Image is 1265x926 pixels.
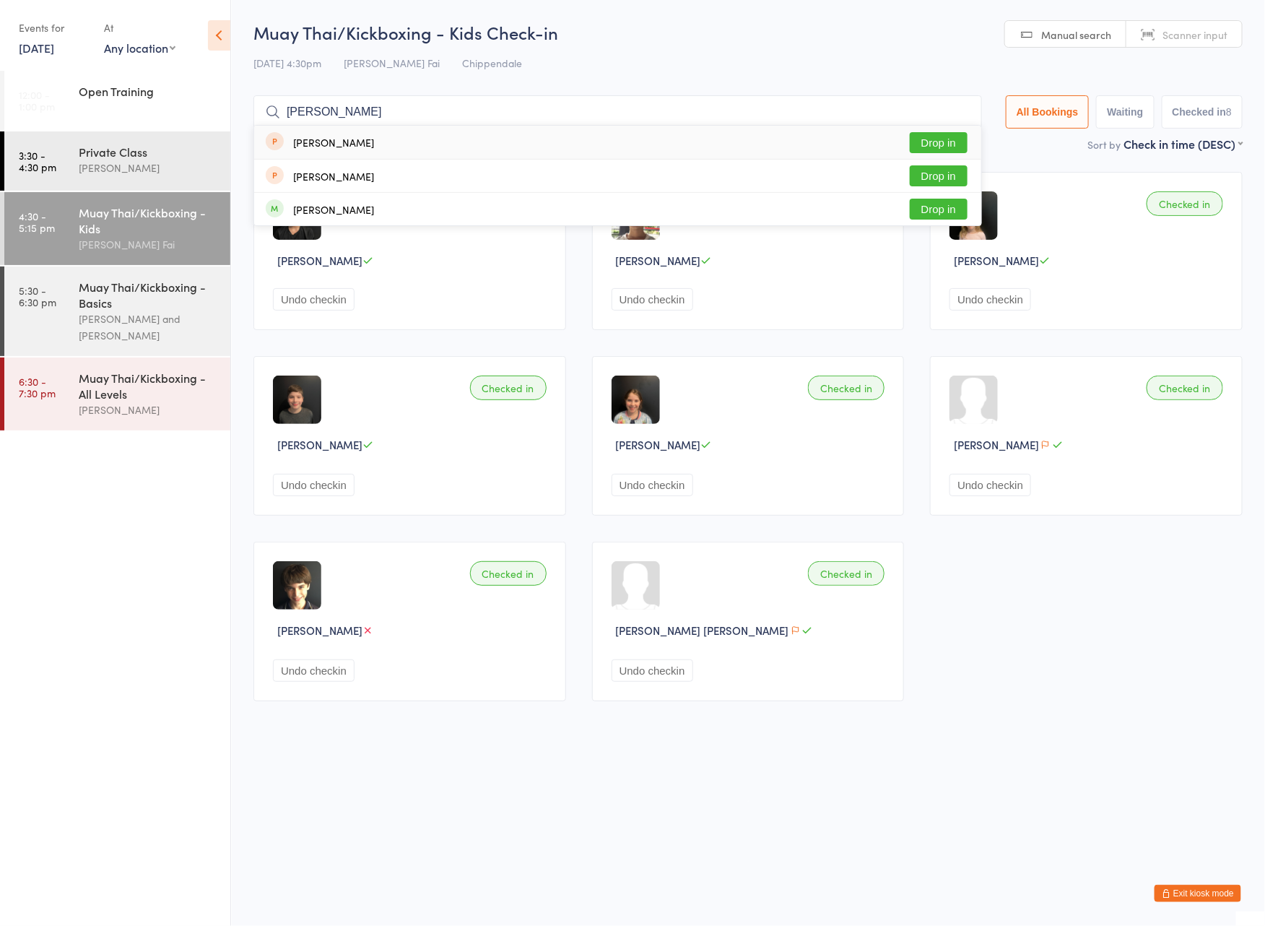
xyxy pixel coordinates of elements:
time: 5:30 - 6:30 pm [19,285,56,308]
button: Undo checkin [949,288,1031,311]
span: [PERSON_NAME] Fai [344,56,440,70]
button: Waiting [1096,95,1154,129]
time: 6:30 - 7:30 pm [19,376,56,399]
span: [PERSON_NAME] [616,437,701,452]
div: Muay Thai/Kickboxing - Kids [79,204,218,236]
img: image1745367876.png [273,561,321,610]
button: Undo checkin [612,288,693,311]
time: 4:30 - 5:15 pm [19,210,55,233]
div: [PERSON_NAME] and [PERSON_NAME] [79,311,218,344]
div: Checked in [1147,191,1223,216]
span: Manual search [1041,27,1111,42]
button: Exit kiosk mode [1155,885,1241,902]
input: Search [253,95,982,129]
span: [DATE] 4:30pm [253,56,321,70]
a: 3:30 -4:30 pmPrivate Class[PERSON_NAME] [4,131,230,191]
button: Undo checkin [273,659,355,682]
span: [PERSON_NAME] [954,253,1039,268]
label: Sort by [1087,137,1121,152]
div: [PERSON_NAME] Fai [79,236,218,253]
button: Drop in [910,199,968,220]
button: Drop in [910,132,968,153]
span: Chippendale [462,56,522,70]
div: Private Class [79,144,218,160]
div: Checked in [470,561,547,586]
button: Undo checkin [273,474,355,496]
div: [PERSON_NAME] [293,170,374,182]
img: image1748500224.png [612,376,660,424]
button: Undo checkin [273,288,355,311]
div: Checked in [1147,376,1223,400]
div: At [104,16,175,40]
div: Checked in [808,376,884,400]
h2: Muay Thai/Kickboxing - Kids Check-in [253,20,1243,44]
span: [PERSON_NAME] [277,623,362,638]
div: Checked in [808,561,884,586]
a: 4:30 -5:15 pmMuay Thai/Kickboxing - Kids[PERSON_NAME] Fai [4,192,230,265]
a: 6:30 -7:30 pmMuay Thai/Kickboxing - All Levels[PERSON_NAME] [4,358,230,430]
span: [PERSON_NAME] [616,253,701,268]
div: [PERSON_NAME] [293,204,374,215]
time: 3:30 - 4:30 pm [19,150,56,173]
span: [PERSON_NAME] [954,437,1039,452]
a: 5:30 -6:30 pmMuay Thai/Kickboxing - Basics[PERSON_NAME] and [PERSON_NAME] [4,267,230,356]
div: 8 [1226,106,1232,118]
span: [PERSON_NAME] [277,253,362,268]
button: Undo checkin [612,474,693,496]
button: Undo checkin [612,659,693,682]
img: image1748500092.png [273,376,321,424]
div: [PERSON_NAME] [79,160,218,176]
span: Scanner input [1162,27,1227,42]
div: Check in time (DESC) [1123,136,1243,152]
div: Muay Thai/Kickboxing - All Levels [79,370,218,402]
button: Checked in8 [1162,95,1243,129]
div: Events for [19,16,90,40]
div: [PERSON_NAME] [79,402,218,418]
div: Checked in [470,376,547,400]
time: 12:00 - 1:00 pm [19,89,55,112]
button: Undo checkin [949,474,1031,496]
div: Open Training [79,83,218,99]
a: 12:00 -1:00 pmOpen Training [4,71,230,130]
span: [PERSON_NAME] [277,437,362,452]
a: [DATE] [19,40,54,56]
div: Any location [104,40,175,56]
div: Muay Thai/Kickboxing - Basics [79,279,218,311]
div: [PERSON_NAME] [293,137,374,148]
button: All Bookings [1006,95,1090,129]
button: Drop in [910,165,968,186]
span: [PERSON_NAME] [PERSON_NAME] [616,623,789,638]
